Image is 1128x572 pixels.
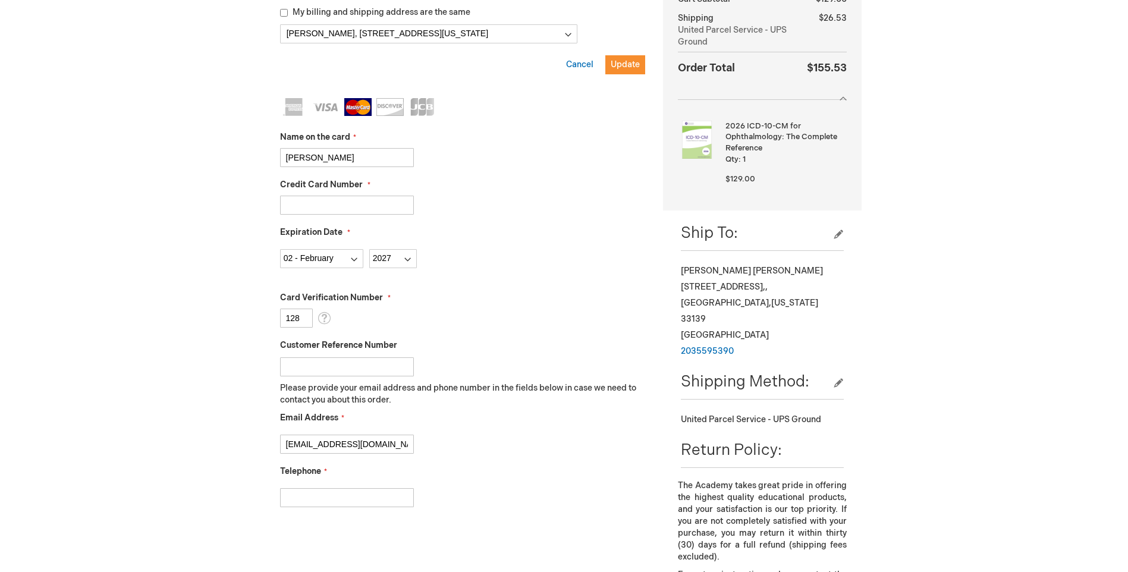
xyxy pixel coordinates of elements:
[280,196,414,215] input: Credit Card Number
[743,155,746,164] span: 1
[376,98,404,116] img: Discover
[280,413,338,423] span: Email Address
[280,180,363,190] span: Credit Card Number
[725,174,755,184] span: $129.00
[819,13,847,23] span: $26.53
[280,309,313,328] input: Card Verification Number
[409,98,436,116] img: JCB
[280,466,321,476] span: Telephone
[725,121,843,154] strong: 2026 ICD-10-CM for Ophthalmology: The Complete Reference
[566,59,593,71] button: Cancel
[771,298,818,308] span: [US_STATE]
[605,55,645,74] button: Update
[280,98,307,116] img: American Express
[681,224,738,243] span: Ship To:
[280,382,646,406] p: Please provide your email address and phone number in the fields below in case we need to contact...
[293,7,470,17] span: My billing and shipping address are the same
[312,98,340,116] img: Visa
[611,59,640,70] span: Update
[678,480,846,563] p: The Academy takes great pride in offering the highest quality educational products, and your sati...
[678,59,735,76] strong: Order Total
[280,293,383,303] span: Card Verification Number
[280,132,350,142] span: Name on the card
[681,346,734,356] a: 2035595390
[280,340,397,350] span: Customer Reference Number
[681,263,843,359] div: [PERSON_NAME] [PERSON_NAME] [STREET_ADDRESS],, [GEOGRAPHIC_DATA] , 33139 [GEOGRAPHIC_DATA]
[344,98,372,116] img: MasterCard
[681,414,821,425] span: United Parcel Service - UPS Ground
[681,373,809,391] span: Shipping Method:
[678,13,714,23] span: Shipping
[807,62,847,74] span: $155.53
[280,227,343,237] span: Expiration Date
[678,24,806,48] span: United Parcel Service - UPS Ground
[681,441,782,460] span: Return Policy:
[566,59,593,70] span: Cancel
[678,121,716,159] img: 2026 ICD-10-CM for Ophthalmology: The Complete Reference
[725,155,739,164] span: Qty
